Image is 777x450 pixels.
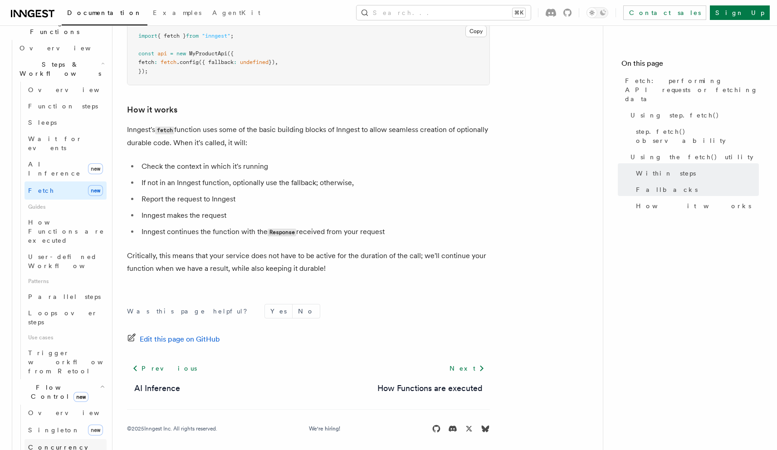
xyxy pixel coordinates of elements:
span: Wait for events [28,135,82,152]
a: Previous [127,360,202,377]
p: Critically, this means that your service does not have to be active for the duration of the call;... [127,249,490,275]
span: new [176,50,186,57]
button: Search...⌘K [357,5,531,20]
span: Within steps [636,169,696,178]
span: import [138,33,157,39]
span: Sleeps [28,119,57,126]
span: ({ fallback [199,59,234,65]
a: step.fetch() observability [632,123,759,149]
span: }); [138,68,148,74]
h4: On this page [621,58,759,73]
span: const [138,50,154,57]
span: Examples [153,9,201,16]
li: Check the context in which it's running [139,160,490,173]
a: AgentKit [207,3,266,24]
button: No [293,304,320,318]
a: AI Inference [134,382,180,395]
a: We're hiring! [309,425,340,432]
span: Documentation [67,9,142,16]
span: User-defined Workflows [28,253,110,269]
span: Edit this page on GitHub [140,333,220,346]
span: AI Inference [28,161,81,177]
span: new [73,392,88,402]
div: Steps & Workflows [16,82,107,379]
button: Copy [465,25,487,37]
a: AI Inferencenew [24,156,107,181]
span: Fallbacks [636,185,698,194]
p: Inngest's function uses some of the basic building blocks of Inngest to allow seamless creation o... [127,123,490,149]
button: Flow Controlnew [16,379,107,405]
a: Within steps [632,165,759,181]
span: { fetch } [157,33,186,39]
span: Use cases [24,330,107,345]
a: Overview [24,405,107,421]
a: Singletonnew [24,421,107,439]
a: Using step.fetch() [627,107,759,123]
a: Fetchnew [24,181,107,200]
span: Using the fetch() utility [630,152,753,161]
code: fetch [155,127,174,134]
span: Guides [24,200,107,214]
span: Fetch: performing API requests or fetching data [625,76,759,103]
a: How Functions are executed [377,382,483,395]
li: If not in an Inngest function, optionally use the fallback; otherwise, [139,176,490,189]
span: }) [269,59,275,65]
span: AgentKit [212,9,260,16]
span: new [88,425,103,435]
span: undefined [240,59,269,65]
li: Inngest continues the function with the received from your request [139,225,490,239]
span: Trigger workflows from Retool [28,349,128,375]
a: Parallel steps [24,289,107,305]
a: Overview [16,40,107,56]
kbd: ⌘K [513,8,525,17]
a: Wait for events [24,131,107,156]
span: Function steps [28,103,98,110]
li: Report the request to Inngest [139,193,490,205]
span: "inngest" [202,33,230,39]
span: new [88,163,103,174]
code: Response [268,229,296,236]
a: Documentation [62,3,147,25]
a: Trigger workflows from Retool [24,345,107,379]
span: = [170,50,173,57]
a: Examples [147,3,207,24]
a: Contact sales [623,5,706,20]
a: Sleeps [24,114,107,131]
span: Overview [20,44,113,52]
li: Inngest makes the request [139,209,490,222]
a: How it works [127,103,177,116]
span: fetch [138,59,154,65]
span: Inngest Functions [7,18,98,36]
a: Fallbacks [632,181,759,198]
span: Parallel steps [28,293,101,300]
span: Using step.fetch() [630,111,719,120]
span: Fetch [28,187,54,194]
span: How Functions are executed [28,219,104,244]
button: Toggle dark mode [586,7,608,18]
a: User-defined Workflows [24,249,107,274]
span: Overview [28,86,122,93]
button: Yes [265,304,292,318]
span: MyProductApi [189,50,227,57]
span: : [154,59,157,65]
a: Edit this page on GitHub [127,333,220,346]
span: step.fetch() observability [636,127,759,145]
span: fetch [161,59,176,65]
a: Fetch: performing API requests or fetching data [621,73,759,107]
a: Overview [24,82,107,98]
span: new [88,185,103,196]
a: Sign Up [710,5,770,20]
button: Steps & Workflows [16,56,107,82]
div: © 2025 Inngest Inc. All rights reserved. [127,425,217,432]
span: ; [230,33,234,39]
span: Singleton [28,426,80,434]
span: Flow Control [16,383,100,401]
button: Inngest Functions [7,15,107,40]
span: .config [176,59,199,65]
a: Next [444,360,490,377]
span: Overview [28,409,122,416]
p: Was this page helpful? [127,307,254,316]
a: Using the fetch() utility [627,149,759,165]
a: Loops over steps [24,305,107,330]
span: Loops over steps [28,309,98,326]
